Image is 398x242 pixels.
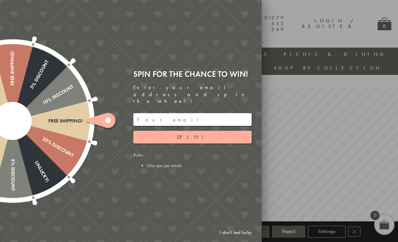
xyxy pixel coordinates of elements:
[133,131,252,143] button: Spin!
[133,113,252,126] input: Your email
[10,120,50,183] div: Unlucky!
[133,84,252,105] div: Enter your email address and spin the wheel!
[147,162,252,168] li: One spin per email
[133,69,252,79] div: Spin for the chance to win!
[216,226,255,239] a: I don't feel lucky
[177,133,208,140] span: Spin!
[133,152,252,168] div: Rules:
[13,118,83,124] div: Free shipping!
[10,121,15,191] div: 5% Discount
[11,84,74,123] div: 10% Discount
[11,119,74,158] div: 20% Discount
[10,59,50,122] div: 5% Discount
[10,51,15,121] div: Free shipping!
